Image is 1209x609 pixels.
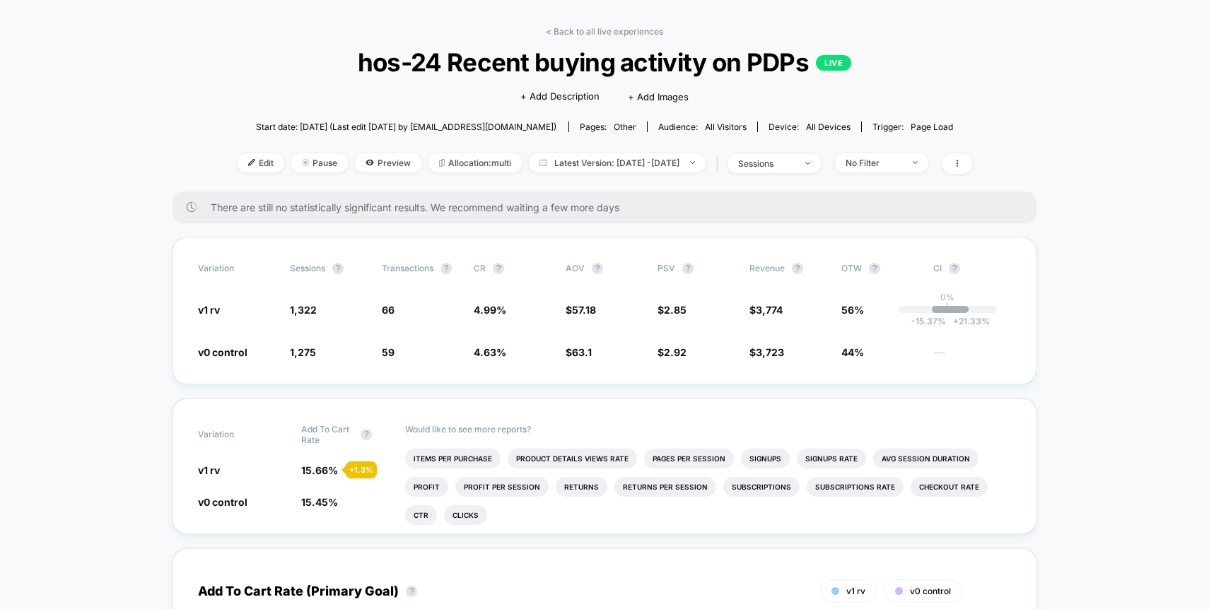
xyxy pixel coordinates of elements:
span: Revenue [749,263,785,273]
div: Pages: [580,122,636,132]
img: rebalance [439,159,445,167]
span: other [614,122,636,132]
li: Subscriptions Rate [807,477,904,497]
span: 2.85 [664,304,687,316]
li: Ctr [405,505,437,525]
span: v1 rv [846,586,865,596]
span: $ [658,346,687,358]
span: all devices [806,122,851,132]
li: Pages Per Session [644,449,734,468]
a: < Back to all live experiences [546,26,663,37]
span: 56% [841,304,864,316]
button: ? [869,263,880,274]
button: ? [332,263,344,274]
li: Returns Per Session [614,477,716,497]
li: Subscriptions [723,477,800,497]
p: LIVE [816,55,851,71]
li: Signups Rate [797,449,866,468]
div: No Filter [846,158,902,168]
span: $ [566,304,596,316]
div: Trigger: [872,122,953,132]
div: sessions [738,158,795,169]
div: Audience: [658,122,747,132]
span: $ [749,304,783,316]
li: Signups [741,449,790,468]
span: v1 rv [198,464,220,476]
span: 59 [382,346,395,358]
span: Transactions [382,263,433,273]
span: Page Load [911,122,953,132]
button: ? [949,263,960,274]
img: end [805,162,810,165]
span: PSV [658,263,675,273]
span: $ [566,346,592,358]
span: 15.66 % [301,464,338,476]
p: 0% [940,292,954,302]
button: ? [592,263,603,274]
li: Avg Session Duration [873,449,979,468]
span: Start date: [DATE] (Last edit [DATE] by [EMAIL_ADDRESS][DOMAIN_NAME]) [256,122,556,132]
li: Items Per Purchase [405,449,501,468]
img: end [302,159,309,166]
button: ? [406,586,417,597]
img: end [913,161,918,164]
span: | [713,153,728,174]
span: 3,774 [756,304,783,316]
span: CR [474,263,486,273]
button: ? [682,263,694,274]
span: $ [749,346,784,358]
span: v0 control [910,586,951,596]
span: CI [933,263,1011,274]
li: Returns [556,477,607,497]
span: --- [933,348,1011,359]
span: Add To Cart Rate [301,424,354,445]
span: + Add Images [628,91,689,102]
span: All Visitors [705,122,747,132]
span: 15.45 % [301,496,338,508]
li: Clicks [444,505,487,525]
span: v0 control [198,346,247,358]
span: Device: [757,122,861,132]
li: Product Details Views Rate [508,449,637,468]
span: + [953,316,959,326]
span: Variation [198,424,276,445]
li: Profit [405,477,448,497]
span: 44% [841,346,864,358]
li: Profit Per Session [455,477,549,497]
span: OTW [841,263,919,274]
span: There are still no statistically significant results. We recommend waiting a few more days [211,201,1008,213]
img: calendar [539,159,547,166]
span: v0 control [198,496,247,508]
span: 21.33 % [946,316,990,326]
li: Checkout Rate [911,477,988,497]
button: ? [361,429,372,440]
span: $ [658,304,687,316]
span: + Add Description [520,90,600,104]
img: edit [248,159,255,166]
span: Latest Version: [DATE] - [DATE] [529,153,706,172]
img: end [690,161,695,164]
span: Allocation: multi [428,153,522,172]
p: | [946,302,949,313]
span: 57.18 [572,304,596,316]
span: Edit [238,153,284,172]
span: 4.99 % [474,304,506,316]
div: + 1.3 % [346,461,377,478]
button: ? [792,263,803,274]
span: 63.1 [572,346,592,358]
span: -15.37 % [911,316,946,326]
span: 3,723 [756,346,784,358]
span: AOV [566,263,585,273]
span: Preview [355,153,421,172]
p: Would like to see more reports? [405,424,1012,434]
span: v1 rv [198,304,220,316]
span: 4.63 % [474,346,506,358]
span: 1,322 [290,304,317,316]
button: ? [440,263,452,274]
span: Sessions [290,263,325,273]
span: Variation [198,263,276,274]
span: Pause [291,153,348,172]
span: hos-24 Recent buying activity on PDPs [274,47,935,77]
span: 2.92 [664,346,687,358]
button: ? [493,263,504,274]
